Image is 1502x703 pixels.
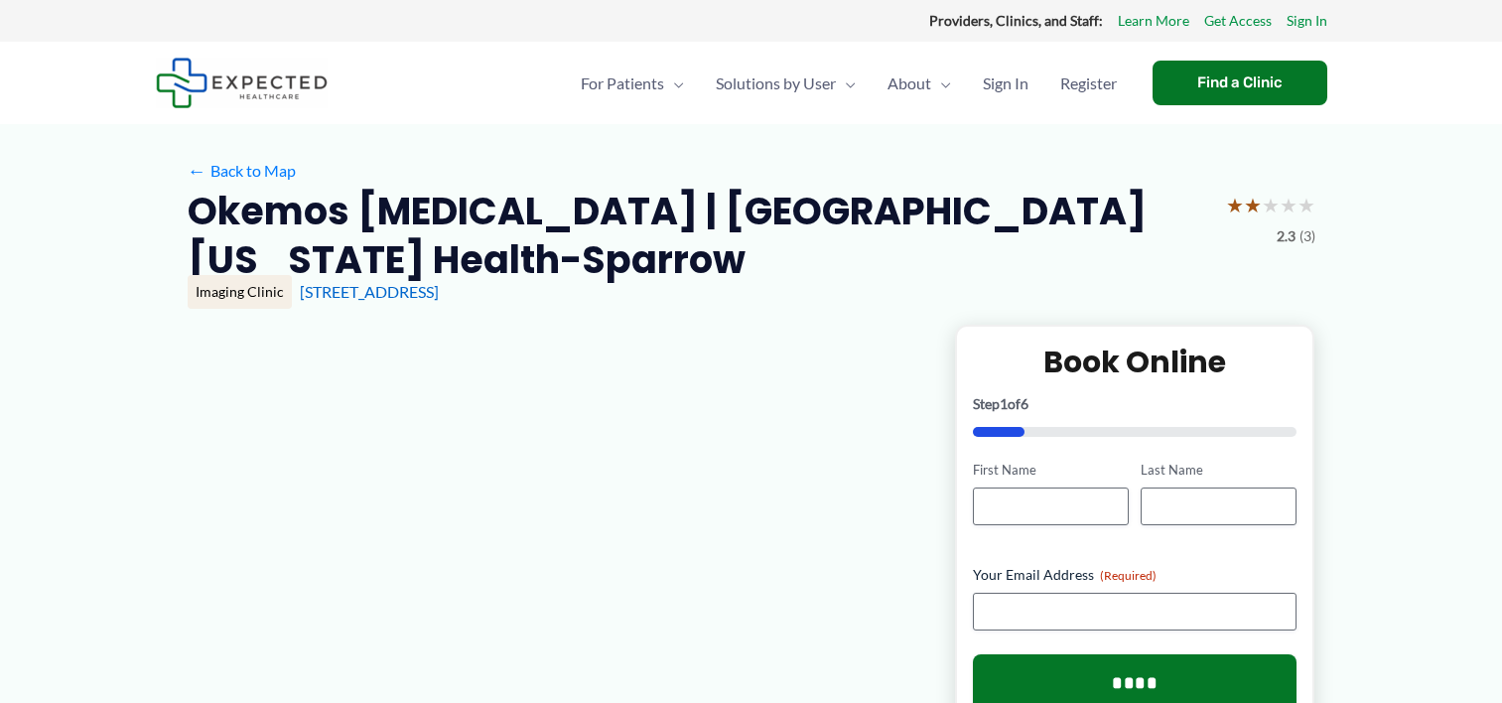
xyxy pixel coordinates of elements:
[931,49,951,118] span: Menu Toggle
[836,49,856,118] span: Menu Toggle
[929,12,1103,29] strong: Providers, Clinics, and Staff:
[1060,49,1117,118] span: Register
[1118,8,1189,34] a: Learn More
[1000,395,1008,412] span: 1
[188,156,296,186] a: ←Back to Map
[888,49,931,118] span: About
[1044,49,1133,118] a: Register
[973,461,1129,480] label: First Name
[1244,187,1262,223] span: ★
[716,49,836,118] span: Solutions by User
[1141,461,1297,480] label: Last Name
[872,49,967,118] a: AboutMenu Toggle
[1277,223,1296,249] span: 2.3
[188,187,1210,285] h2: Okemos [MEDICAL_DATA] | [GEOGRAPHIC_DATA][US_STATE] Health-Sparrow
[1204,8,1272,34] a: Get Access
[1287,8,1327,34] a: Sign In
[983,49,1028,118] span: Sign In
[1100,568,1157,583] span: (Required)
[1226,187,1244,223] span: ★
[1280,187,1297,223] span: ★
[565,49,1133,118] nav: Primary Site Navigation
[700,49,872,118] a: Solutions by UserMenu Toggle
[188,275,292,309] div: Imaging Clinic
[1262,187,1280,223] span: ★
[967,49,1044,118] a: Sign In
[1297,187,1315,223] span: ★
[300,282,439,301] a: [STREET_ADDRESS]
[565,49,700,118] a: For PatientsMenu Toggle
[1299,223,1315,249] span: (3)
[664,49,684,118] span: Menu Toggle
[188,161,206,180] span: ←
[1021,395,1028,412] span: 6
[156,58,328,108] img: Expected Healthcare Logo - side, dark font, small
[973,343,1297,381] h2: Book Online
[1153,61,1327,105] a: Find a Clinic
[973,565,1297,585] label: Your Email Address
[581,49,664,118] span: For Patients
[973,397,1297,411] p: Step of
